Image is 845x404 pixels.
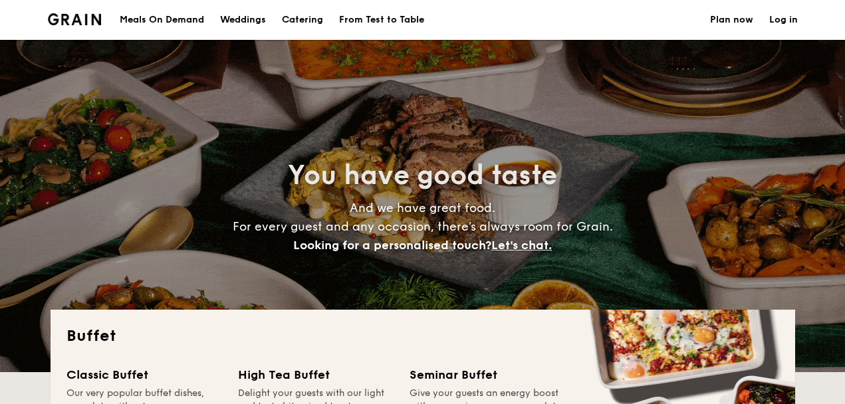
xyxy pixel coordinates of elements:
[48,13,102,25] a: Logotype
[410,365,565,384] div: Seminar Buffet
[233,201,613,252] span: And we have great food. For every guest and any occasion, there’s always room for Grain.
[288,159,557,191] span: You have good taste
[66,326,779,347] h2: Buffet
[491,238,552,252] span: Let's chat.
[66,365,222,384] div: Classic Buffet
[48,13,102,25] img: Grain
[238,365,394,384] div: High Tea Buffet
[293,238,491,252] span: Looking for a personalised touch?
